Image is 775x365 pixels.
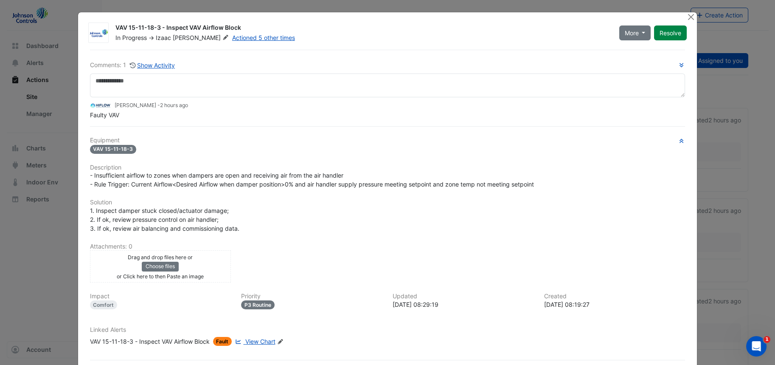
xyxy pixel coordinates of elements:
[245,338,275,345] span: View Chart
[90,137,685,144] h6: Equipment
[90,145,137,154] span: VAV 15-11-18-3
[90,111,119,119] span: Faulty VAV
[115,34,147,41] span: In Progress
[686,12,695,21] button: Close
[90,60,176,70] div: Comments: 1
[115,102,188,109] small: [PERSON_NAME] -
[544,293,685,300] h6: Created
[129,60,176,70] button: Show Activity
[115,23,609,34] div: VAV 15-11-18-3 - Inspect VAV Airflow Block
[90,199,685,206] h6: Solution
[241,293,382,300] h6: Priority
[90,207,239,232] span: 1. Inspect damper stuck closed/actuator damage; 2. If ok, review pressure control on air handler;...
[89,29,108,37] img: Johnson Controls
[117,273,204,280] small: or Click here to then Paste an image
[149,34,154,41] span: ->
[277,339,284,345] fa-icon: Edit Linked Alerts
[654,25,687,40] button: Resolve
[90,243,685,250] h6: Attachments: 0
[233,337,275,346] a: View Chart
[241,300,275,309] div: P3 Routine
[90,172,534,188] span: - Insufficient airflow to zones when dampers are open and receiving air from the air handler - Ru...
[232,34,295,41] a: Actioned 5 other times
[764,336,770,343] span: 1
[90,337,210,346] div: VAV 15-11-18-3 - Inspect VAV Airflow Block
[393,293,534,300] h6: Updated
[213,337,232,346] span: Fault
[90,293,231,300] h6: Impact
[393,300,534,309] div: [DATE] 08:29:19
[156,34,171,41] span: Izaac
[746,336,767,357] iframe: Intercom live chat
[90,326,685,334] h6: Linked Alerts
[142,262,179,271] button: Choose files
[90,300,118,309] div: Comfort
[619,25,651,40] button: More
[544,300,685,309] div: [DATE] 08:19:27
[90,101,111,110] img: HiFlow
[90,164,685,171] h6: Description
[128,254,193,260] small: Drag and drop files here or
[173,34,230,42] span: [PERSON_NAME]
[160,102,188,108] span: 2025-10-08 08:29:19
[625,28,639,37] span: More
